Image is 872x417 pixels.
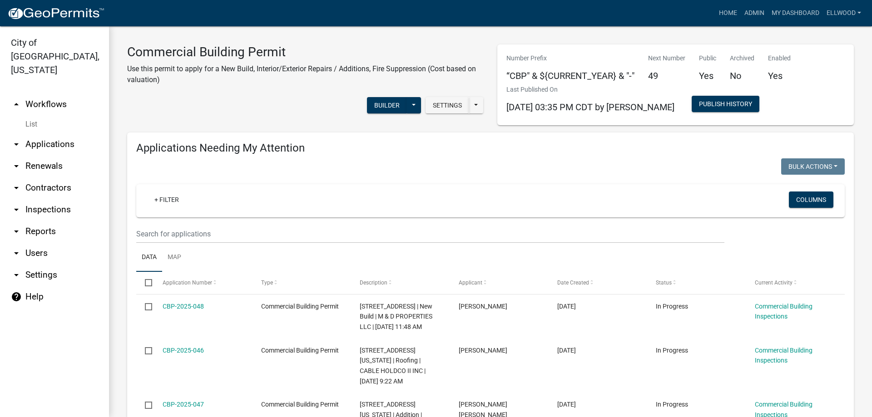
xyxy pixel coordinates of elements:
i: arrow_drop_down [11,139,22,150]
p: Next Number [648,54,685,63]
a: Ellwood [823,5,865,22]
i: arrow_drop_down [11,204,22,215]
datatable-header-cell: Status [647,272,746,294]
span: In Progress [656,303,688,310]
button: Builder [367,97,407,113]
i: arrow_drop_down [11,248,22,259]
i: arrow_drop_down [11,226,22,237]
a: CBP-2025-046 [163,347,204,354]
h5: 49 [648,70,685,81]
datatable-header-cell: Date Created [549,272,647,294]
a: Commercial Building Inspections [755,303,813,320]
datatable-header-cell: Select [136,272,154,294]
span: Commercial Building Permit [261,401,339,408]
a: Home [715,5,741,22]
button: Publish History [692,96,759,112]
h5: “CBP" & ${CURRENT_YEAR} & "-" [506,70,634,81]
span: Type [261,280,273,286]
input: Search for applications [136,225,724,243]
a: Data [136,243,162,272]
span: Commercial Building Permit [261,303,339,310]
span: Mike [459,303,507,310]
h5: Yes [768,70,791,81]
i: arrow_drop_down [11,182,22,193]
span: Current Activity [755,280,793,286]
span: Application Number [163,280,212,286]
span: Date Created [557,280,589,286]
p: Use this permit to apply for a New Build, Interior/Exterior Repairs / Additions, Fire Suppression... [127,64,484,85]
wm-modal-confirm: Workflow Publish History [692,101,759,108]
span: Commercial Building Permit [261,347,339,354]
span: Status [656,280,672,286]
a: + Filter [147,191,186,208]
i: arrow_drop_down [11,270,22,280]
datatable-header-cell: Application Number [154,272,252,294]
i: arrow_drop_down [11,161,22,172]
span: 09/30/2025 [557,401,576,408]
p: Number Prefix [506,54,634,63]
span: Applicant [459,280,482,286]
span: 200 MINNESOTA ST N | Roofing | CABLE HOLDCO II INC | 10/08/2025 9:22 AM [360,347,426,385]
datatable-header-cell: Type [253,272,351,294]
p: Archived [730,54,754,63]
span: In Progress [656,401,688,408]
button: Columns [789,191,833,208]
button: Settings [426,97,469,113]
a: CBP-2025-048 [163,303,204,310]
p: Last Published On [506,85,674,94]
h5: Yes [699,70,716,81]
h3: Commercial Building Permit [127,44,484,60]
p: Enabled [768,54,791,63]
h4: Applications Needing My Attention [136,142,845,155]
span: Ashley Swenson [459,347,507,354]
span: Description [360,280,387,286]
p: Public [699,54,716,63]
datatable-header-cell: Description [351,272,450,294]
span: In Progress [656,347,688,354]
span: [DATE] 03:35 PM CDT by [PERSON_NAME] [506,102,674,113]
span: 2229 HIGHLAND AVE N | New Build | M & D PROPERTIES LLC | 10/14/2025 11:48 AM [360,303,432,331]
h5: No [730,70,754,81]
datatable-header-cell: Applicant [450,272,549,294]
a: CBP-2025-047 [163,401,204,408]
a: Map [162,243,187,272]
button: Bulk Actions [781,158,845,175]
datatable-header-cell: Current Activity [746,272,845,294]
a: Admin [741,5,768,22]
i: arrow_drop_up [11,99,22,110]
i: help [11,291,22,302]
span: 10/14/2025 [557,303,576,310]
a: Commercial Building Inspections [755,347,813,364]
a: My Dashboard [768,5,823,22]
span: 10/02/2025 [557,347,576,354]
